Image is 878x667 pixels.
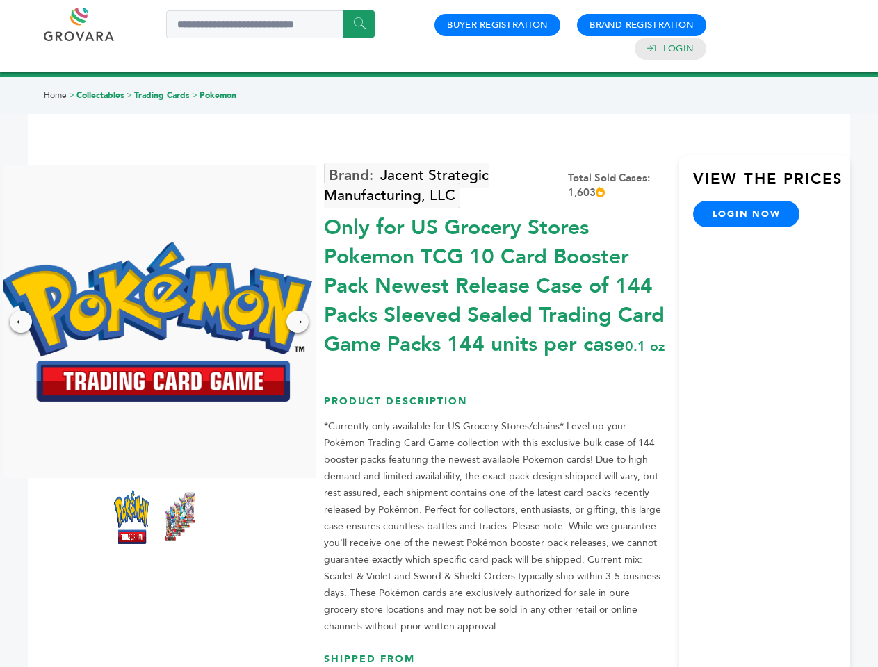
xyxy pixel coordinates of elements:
[44,90,67,101] a: Home
[134,90,190,101] a: Trading Cards
[324,395,665,419] h3: Product Description
[568,171,665,200] div: Total Sold Cases: 1,603
[447,19,548,31] a: Buyer Registration
[114,488,149,544] img: *Only for US Grocery Stores* Pokemon TCG 10 Card Booster Pack – Newest Release (Case of 144 Packs...
[200,90,236,101] a: Pokemon
[625,337,665,356] span: 0.1 oz
[693,201,800,227] a: login now
[192,90,197,101] span: >
[324,206,665,359] div: Only for US Grocery Stores Pokemon TCG 10 Card Booster Pack Newest Release Case of 144 Packs Slee...
[286,311,309,333] div: →
[76,90,124,101] a: Collectables
[69,90,74,101] span: >
[166,10,375,38] input: Search a product or brand...
[324,163,489,208] a: Jacent Strategic Manufacturing, LLC
[324,418,665,635] p: *Currently only available for US Grocery Stores/chains* Level up your Pokémon Trading Card Game c...
[127,90,132,101] span: >
[590,19,694,31] a: Brand Registration
[693,169,850,201] h3: View the Prices
[10,311,32,333] div: ←
[163,488,197,544] img: *Only for US Grocery Stores* Pokemon TCG 10 Card Booster Pack – Newest Release (Case of 144 Packs...
[663,42,694,55] a: Login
